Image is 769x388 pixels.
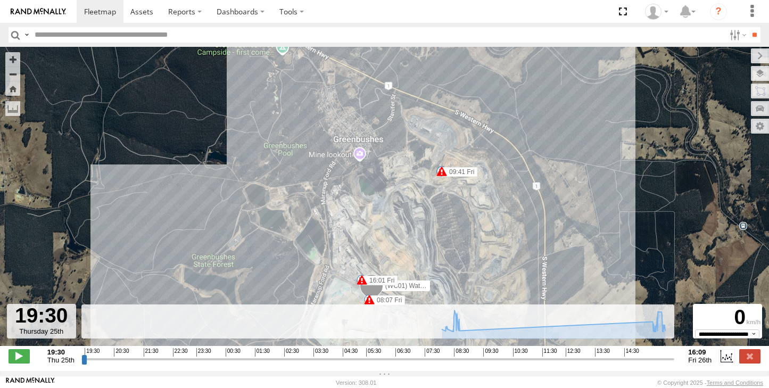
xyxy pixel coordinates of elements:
[641,4,672,20] div: Cody Roberts
[255,348,270,357] span: 01:30
[173,348,188,357] span: 22:30
[513,348,528,357] span: 10:30
[454,348,469,357] span: 08:30
[710,3,727,20] i: ?
[725,27,748,43] label: Search Filter Options
[385,282,443,290] span: (WC01) Water Truck
[11,8,66,15] img: rand-logo.svg
[114,348,129,357] span: 20:30
[85,348,100,357] span: 19:30
[395,348,410,357] span: 06:30
[47,356,75,364] span: Thu 25th Sep 2025
[313,348,328,357] span: 03:30
[595,348,610,357] span: 13:30
[336,379,376,386] div: Version: 308.01
[362,276,398,285] label: 16:01 Fri
[9,349,30,363] label: Play/Stop
[657,379,763,386] div: © Copyright 2025 -
[694,306,760,329] div: 0
[5,101,20,116] label: Measure
[343,348,358,357] span: 04:30
[542,348,557,357] span: 11:30
[442,167,477,177] label: 09:41 Fri
[5,52,20,67] button: Zoom in
[284,348,299,357] span: 02:30
[6,377,55,388] a: Visit our Website
[483,348,498,357] span: 09:30
[369,295,405,305] label: 08:07 Fri
[707,379,763,386] a: Terms and Conditions
[688,348,712,356] strong: 16:09
[688,356,712,364] span: Fri 26th Sep 2025
[624,348,639,357] span: 14:30
[566,348,581,357] span: 12:30
[226,348,241,357] span: 00:30
[5,81,20,96] button: Zoom Home
[366,348,381,357] span: 05:30
[22,27,31,43] label: Search Query
[47,348,75,356] strong: 19:30
[5,67,20,81] button: Zoom out
[425,348,440,357] span: 07:30
[739,349,760,363] label: Close
[751,119,769,134] label: Map Settings
[144,348,159,357] span: 21:30
[196,348,211,357] span: 23:30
